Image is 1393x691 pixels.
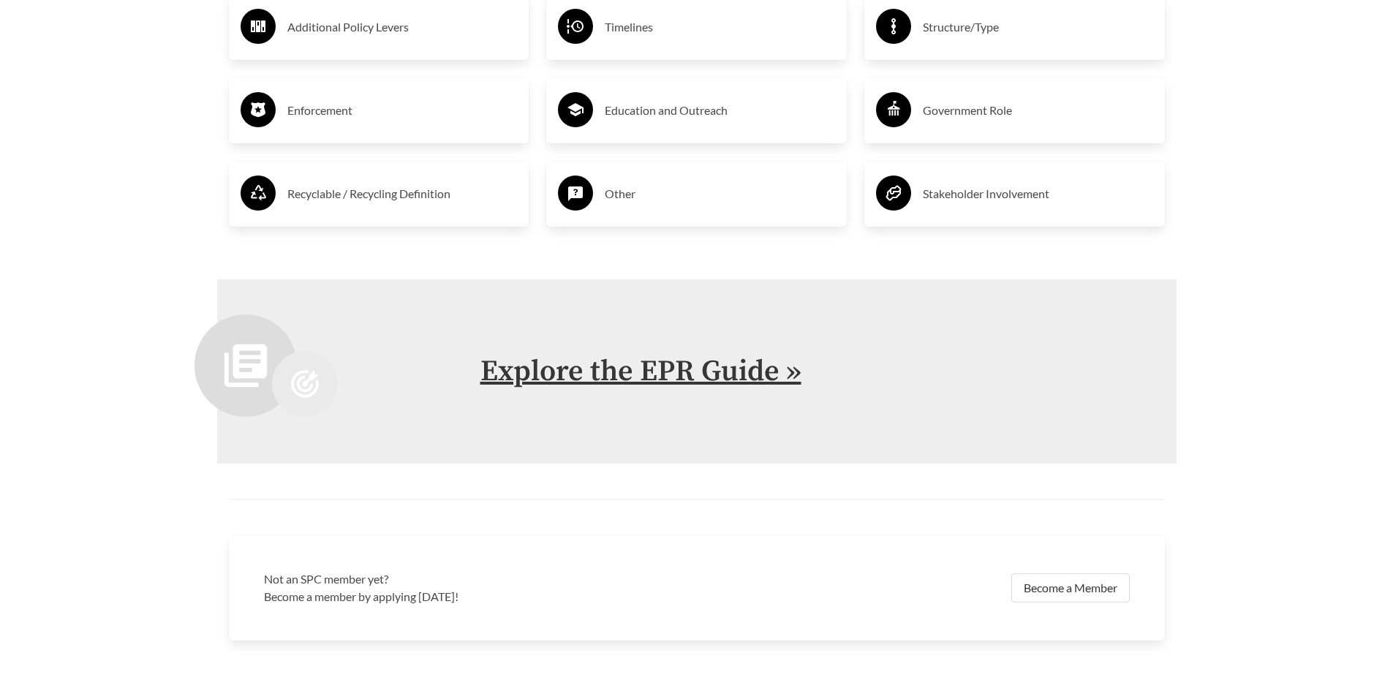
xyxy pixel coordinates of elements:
h3: Recyclable / Recycling Definition [287,182,518,205]
h3: Enforcement [287,99,518,122]
h3: Government Role [923,99,1153,122]
h3: Education and Outreach [605,99,835,122]
h3: Additional Policy Levers [287,15,518,39]
h3: Not an SPC member yet? [264,570,688,588]
h3: Stakeholder Involvement [923,182,1153,205]
h3: Timelines [605,15,835,39]
h3: Structure/Type [923,15,1153,39]
h3: Other [605,182,835,205]
a: Become a Member [1011,573,1130,603]
p: Become a member by applying [DATE]! [264,588,688,605]
a: Explore the EPR Guide » [480,353,801,390]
